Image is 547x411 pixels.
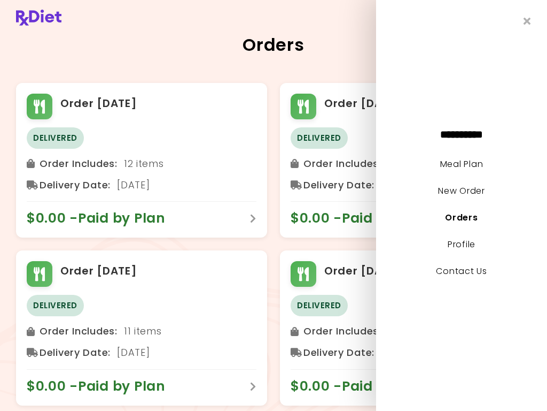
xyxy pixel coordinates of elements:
[291,127,348,149] span: Delivered
[324,95,401,112] h2: Order [DATE]
[40,155,118,172] span: Order Includes :
[291,177,520,194] div: [DATE]
[291,210,440,227] span: $0.00 - Paid by Plan
[291,295,348,316] span: Delivered
[60,263,137,280] h2: Order [DATE]
[303,155,381,172] span: Order Includes :
[16,36,531,54] h2: Orders
[448,238,475,250] a: Profile
[27,378,176,395] span: $0.00 - Paid by Plan
[27,210,176,227] span: $0.00 - Paid by Plan
[291,378,440,395] span: $0.00 - Paid by Plan
[27,177,256,194] div: [DATE]
[16,83,267,238] div: Order [DATE]DeliveredOrder Includes: 12 items Delivery Date: [DATE]$0.00 -Paid by Plan
[445,211,478,224] a: Orders
[40,323,118,340] span: Order Includes :
[436,265,487,277] a: Contact Us
[303,177,374,194] span: Delivery Date :
[27,127,84,149] span: Delivered
[16,10,61,26] img: RxDiet
[440,158,483,170] a: Meal Plan
[40,177,111,194] span: Delivery Date :
[27,295,84,316] span: Delivered
[291,155,520,172] div: 13 items
[303,323,381,340] span: Order Includes :
[16,250,267,405] div: Order [DATE]DeliveredOrder Includes: 11 items Delivery Date: [DATE]$0.00 -Paid by Plan
[60,95,137,112] h2: Order [DATE]
[280,83,531,238] div: Order [DATE]DeliveredOrder Includes: 13 items Delivery Date: [DATE]$0.00 -Paid by Plan
[291,344,520,361] div: [DATE]
[438,185,485,197] a: New Order
[523,16,531,26] i: Close
[303,344,374,361] span: Delivery Date :
[280,250,531,405] div: Order [DATE]DeliveredOrder Includes: 15 items Delivery Date: [DATE]$0.00 -Paid by Plan
[291,323,520,340] div: 15 items
[27,323,256,340] div: 11 items
[27,155,256,172] div: 12 items
[40,344,111,361] span: Delivery Date :
[27,344,256,361] div: [DATE]
[324,263,401,280] h2: Order [DATE]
